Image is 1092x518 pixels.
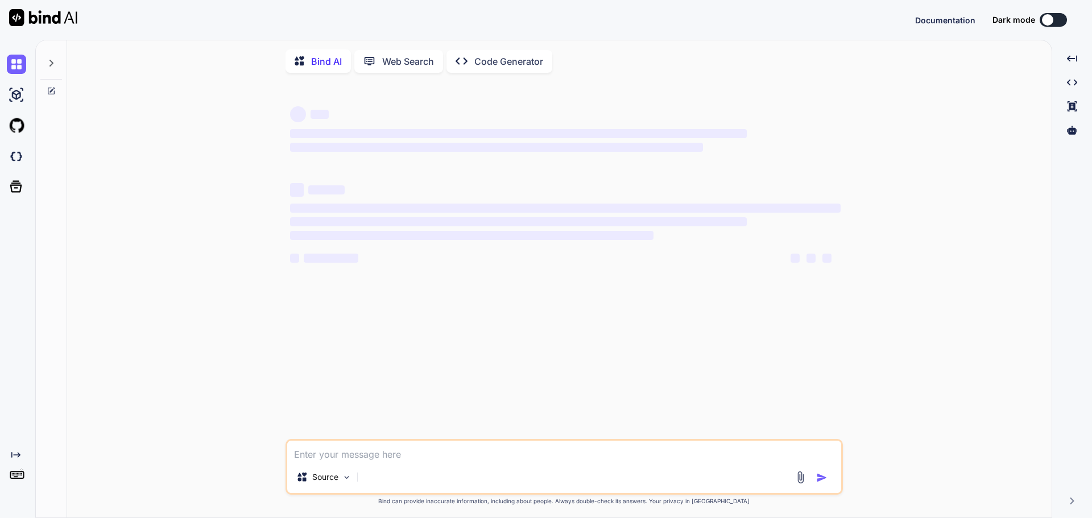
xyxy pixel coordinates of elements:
button: Documentation [915,14,975,26]
span: ‌ [290,183,304,197]
p: Bind can provide inaccurate information, including about people. Always double-check its answers.... [286,497,843,505]
span: ‌ [290,143,703,152]
img: chat [7,55,26,74]
span: ‌ [290,254,299,263]
span: ‌ [806,254,816,263]
img: ai-studio [7,85,26,105]
span: ‌ [791,254,800,263]
p: Code Generator [474,55,543,68]
img: darkCloudIdeIcon [7,147,26,166]
span: ‌ [290,129,747,138]
img: Pick Models [342,473,351,482]
span: Dark mode [992,14,1035,26]
p: Web Search [382,55,434,68]
p: Bind AI [311,55,342,68]
span: ‌ [304,254,358,263]
span: ‌ [308,185,345,194]
span: ‌ [290,217,747,226]
p: Source [312,471,338,483]
span: ‌ [290,231,653,240]
img: icon [816,472,828,483]
img: githubLight [7,116,26,135]
span: ‌ [311,110,329,119]
span: ‌ [290,106,306,122]
span: Documentation [915,15,975,25]
span: ‌ [822,254,832,263]
img: Bind AI [9,9,77,26]
img: attachment [794,471,807,484]
span: ‌ [290,204,841,213]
